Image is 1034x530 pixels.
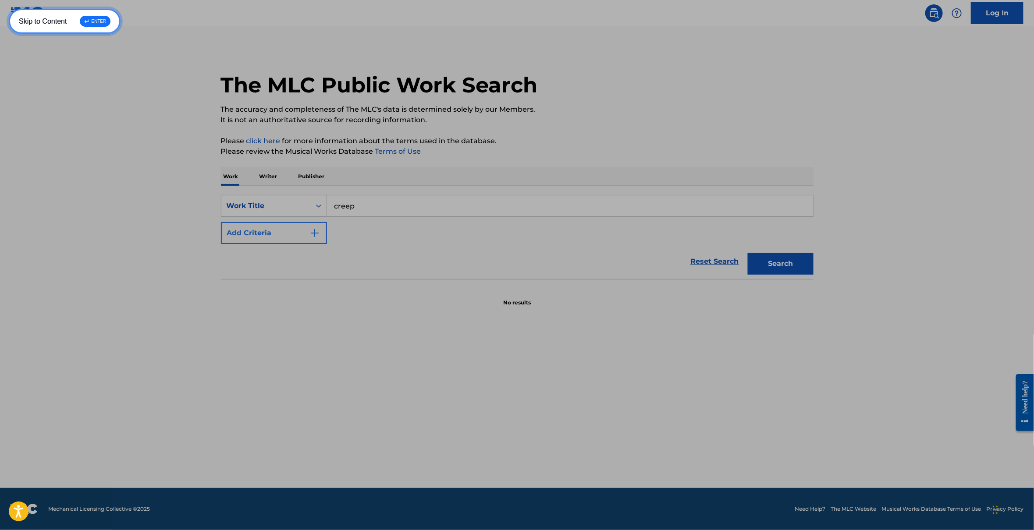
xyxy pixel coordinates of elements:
[221,104,814,115] p: The accuracy and completeness of The MLC's data is determined solely by our Members.
[221,167,241,186] p: Work
[221,115,814,125] p: It is not an authoritative source for recording information.
[227,201,306,211] div: Work Title
[1009,367,1034,438] iframe: Resource Center
[221,72,538,98] h1: The MLC Public Work Search
[748,253,814,275] button: Search
[246,137,281,145] a: click here
[686,252,743,271] a: Reset Search
[221,136,814,146] p: Please for more information about the terms used in the database.
[309,228,320,238] img: 9d2ae6d4665cec9f34b9.svg
[11,504,38,514] img: logo
[795,505,825,513] a: Need Help?
[948,4,966,22] div: Help
[257,167,280,186] p: Writer
[296,167,327,186] p: Publisher
[986,505,1023,513] a: Privacy Policy
[831,505,876,513] a: The MLC Website
[952,8,962,18] img: help
[925,4,943,22] a: Public Search
[221,222,327,244] button: Add Criteria
[221,146,814,157] p: Please review the Musical Works Database
[373,147,421,155] a: Terms of Use
[11,7,44,19] img: MLC Logo
[221,195,814,279] form: Search Form
[881,505,981,513] a: Musical Works Database Terms of Use
[48,505,150,513] span: Mechanical Licensing Collective © 2025
[971,2,1023,24] a: Log In
[929,8,939,18] img: search
[503,288,531,307] p: No results
[993,497,998,523] div: Drag
[990,488,1034,530] iframe: Chat Widget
